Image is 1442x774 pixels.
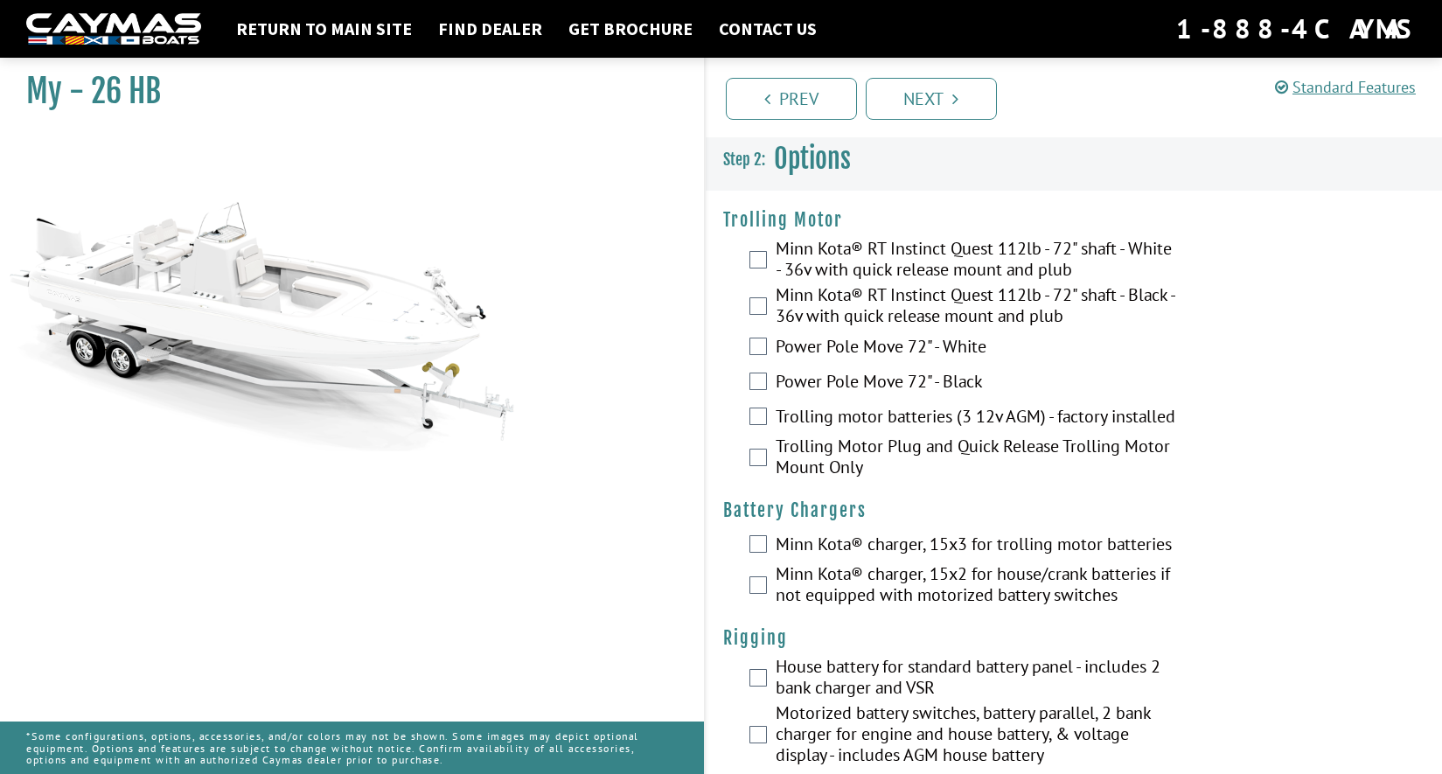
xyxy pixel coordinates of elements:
[776,371,1176,396] label: Power Pole Move 72" - Black
[1275,77,1416,97] a: Standard Features
[776,336,1176,361] label: Power Pole Move 72" - White
[26,13,201,45] img: white-logo-c9c8dbefe5ff5ceceb0f0178aa75bf4bb51f6bca0971e226c86eb53dfe498488.png
[429,17,551,40] a: Find Dealer
[866,78,997,120] a: Next
[227,17,421,40] a: Return to main site
[776,533,1176,559] label: Minn Kota® charger, 15x3 for trolling motor batteries
[723,209,1425,231] h4: Trolling Motor
[26,722,678,774] p: *Some configurations, options, accessories, and/or colors may not be shown. Some images may depic...
[1176,10,1416,48] div: 1-888-4CAYMAS
[776,406,1176,431] label: Trolling motor batteries (3 12v AGM) - factory installed
[776,563,1176,610] label: Minn Kota® charger, 15x2 for house/crank batteries if not equipped with motorized battery switches
[776,436,1176,482] label: Trolling Motor Plug and Quick Release Trolling Motor Mount Only
[560,17,701,40] a: Get Brochure
[776,656,1176,702] label: House battery for standard battery panel - includes 2 bank charger and VSR
[776,702,1176,770] label: Motorized battery switches, battery parallel, 2 bank charger for engine and house battery, & volt...
[723,499,1425,521] h4: Battery Chargers
[776,284,1176,331] label: Minn Kota® RT Instinct Quest 112lb - 72" shaft - Black - 36v with quick release mount and plub
[710,17,825,40] a: Contact Us
[726,78,857,120] a: Prev
[26,72,660,111] h1: My - 26 HB
[723,627,1425,649] h4: Rigging
[776,238,1176,284] label: Minn Kota® RT Instinct Quest 112lb - 72" shaft - White - 36v with quick release mount and plub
